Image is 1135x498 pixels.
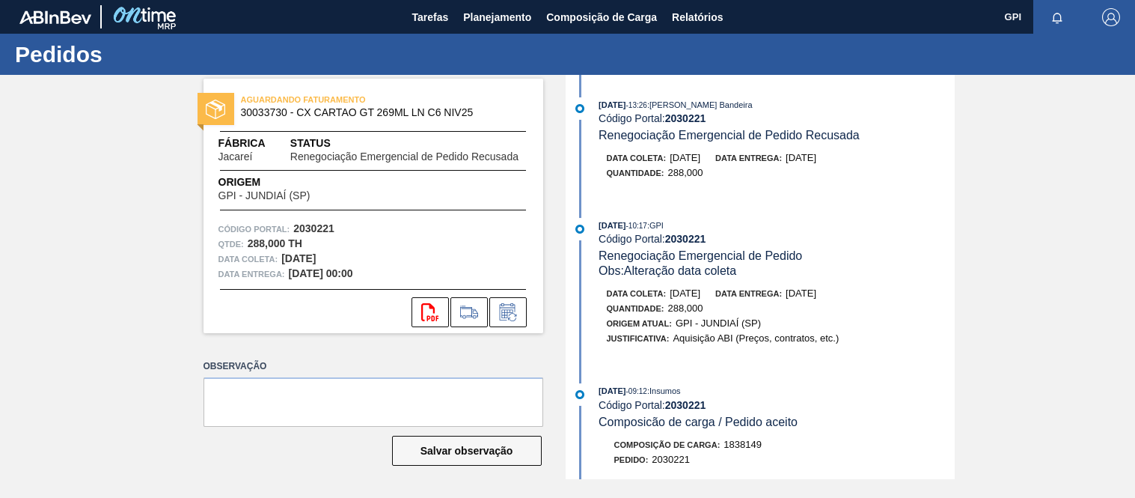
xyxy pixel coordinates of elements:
[599,233,954,245] div: Código Portal:
[218,252,278,267] span: Data coleta:
[670,288,700,299] span: [DATE]
[665,233,706,245] strong: 2030221
[206,100,225,119] img: status
[19,10,91,24] img: TNhmsLtSVTkK8tSr43FrP2fwEKptu5GPRR3wAAAABJRU5ErkJggg==
[670,152,700,163] span: [DATE]
[218,151,253,163] span: Jacareí
[248,237,302,249] strong: 288,000 TH
[15,46,281,63] h1: Pedidos
[281,252,316,264] strong: [DATE]
[1033,7,1081,28] button: Notificações
[599,129,860,142] span: Renegociação Emergencial de Pedido Recusada
[607,289,667,298] span: Data coleta:
[412,297,449,327] div: Abrir arquivo PDF
[575,390,584,399] img: atual
[668,167,703,178] span: 288,000
[665,112,706,124] strong: 2030221
[614,440,721,449] span: Composição de Carga :
[241,92,450,107] span: AGUARDANDO FATURAMENTO
[575,225,584,234] img: atual
[647,221,664,230] span: : GPI
[599,386,625,395] span: [DATE]
[676,318,761,329] span: GPI - JUNDIAÍ (SP)
[463,8,531,26] span: Planejamento
[614,455,649,464] span: Pedido :
[626,101,647,109] span: - 13:26
[293,222,334,234] strong: 2030221
[673,332,839,344] span: Aquisição ABI (Preços, contratos, etc.)
[786,152,816,163] span: [DATE]
[412,8,448,26] span: Tarefas
[786,288,816,299] span: [DATE]
[599,249,802,262] span: Renegociação Emergencial de Pedido
[290,136,528,151] span: Status
[599,416,798,428] span: Composicão de carga / Pedido aceito
[599,264,736,277] span: Obs: Alteração data coleta
[723,439,762,450] span: 1838149
[607,168,664,177] span: Quantidade :
[218,222,290,237] span: Código Portal:
[607,319,672,328] span: Origem Atual:
[392,436,542,466] button: Salvar observação
[546,8,657,26] span: Composição de Carga
[626,387,647,395] span: - 09:12
[652,454,690,465] span: 2030221
[715,289,782,298] span: Data entrega:
[672,8,723,26] span: Relatórios
[607,154,667,163] span: Data coleta:
[607,334,670,343] span: Justificativa:
[647,386,681,395] span: : Insumos
[599,100,625,109] span: [DATE]
[218,267,285,282] span: Data entrega:
[489,297,527,327] div: Informar alteração no pedido
[218,190,310,201] span: GPI - JUNDIAÍ (SP)
[599,112,954,124] div: Código Portal:
[665,399,706,411] strong: 2030221
[290,151,518,163] span: Renegociação Emergencial de Pedido Recusada
[599,221,625,230] span: [DATE]
[668,303,703,314] span: 288,000
[241,107,513,118] span: 30033730 - CX CARTAO GT 269ML LN C6 NIV25
[715,154,782,163] span: Data entrega:
[218,237,244,252] span: Qtde :
[1102,8,1120,26] img: Logout
[575,104,584,113] img: atual
[607,304,664,313] span: Quantidade :
[647,100,753,109] span: : [PERSON_NAME] Bandeira
[218,136,290,151] span: Fábrica
[450,297,488,327] div: Ir para Composição de Carga
[626,222,647,230] span: - 10:17
[599,399,954,411] div: Código Portal:
[204,356,543,377] label: Observação
[289,267,353,279] strong: [DATE] 00:00
[218,174,353,190] span: Origem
